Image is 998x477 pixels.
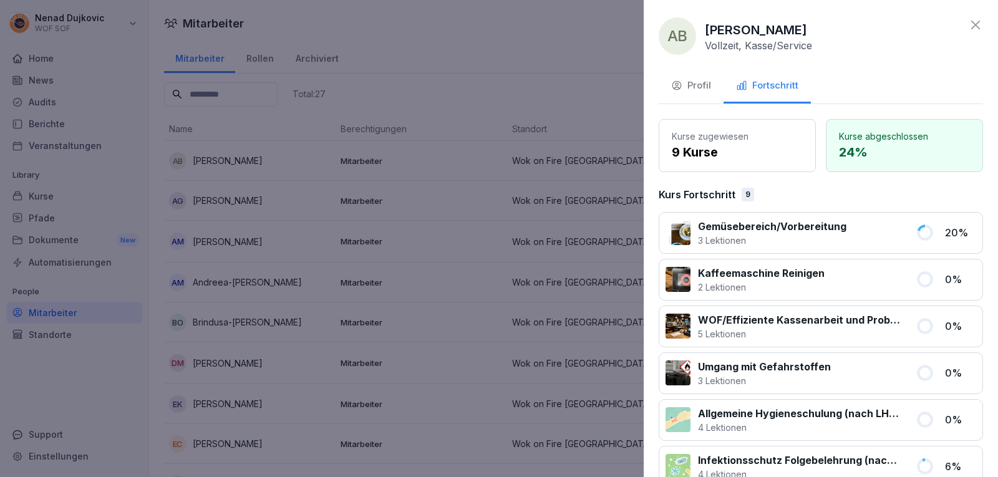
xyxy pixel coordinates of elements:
p: 5 Lektionen [698,327,901,340]
p: 3 Lektionen [698,374,831,387]
p: 24 % [839,143,970,161]
p: Allgemeine Hygieneschulung (nach LHMV §4) [698,406,901,421]
div: Fortschritt [736,79,798,93]
p: Kaffeemaschine Reinigen [698,266,825,281]
p: Kurse abgeschlossen [839,130,970,143]
p: Kurse zugewiesen [672,130,803,143]
p: 2 Lektionen [698,281,825,294]
div: 9 [742,188,754,201]
button: Fortschritt [724,70,811,104]
p: 0 % [945,319,976,334]
p: [PERSON_NAME] [705,21,807,39]
p: Vollzeit, Kasse/Service [705,39,812,52]
div: Profil [671,79,711,93]
p: WOF/Effiziente Kassenarbeit und Problemlösungen [698,312,901,327]
p: Kurs Fortschritt [659,187,735,202]
p: 3 Lektionen [698,234,846,247]
p: Infektionsschutz Folgebelehrung (nach §43 IfSG) [698,453,901,468]
p: 9 Kurse [672,143,803,161]
p: 0 % [945,272,976,287]
p: Gemüsebereich/Vorbereitung [698,219,846,234]
p: 4 Lektionen [698,421,901,434]
p: Umgang mit Gefahrstoffen [698,359,831,374]
p: 0 % [945,412,976,427]
p: 6 % [945,459,976,474]
p: 20 % [945,225,976,240]
p: 0 % [945,365,976,380]
div: AB [659,17,696,55]
button: Profil [659,70,724,104]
